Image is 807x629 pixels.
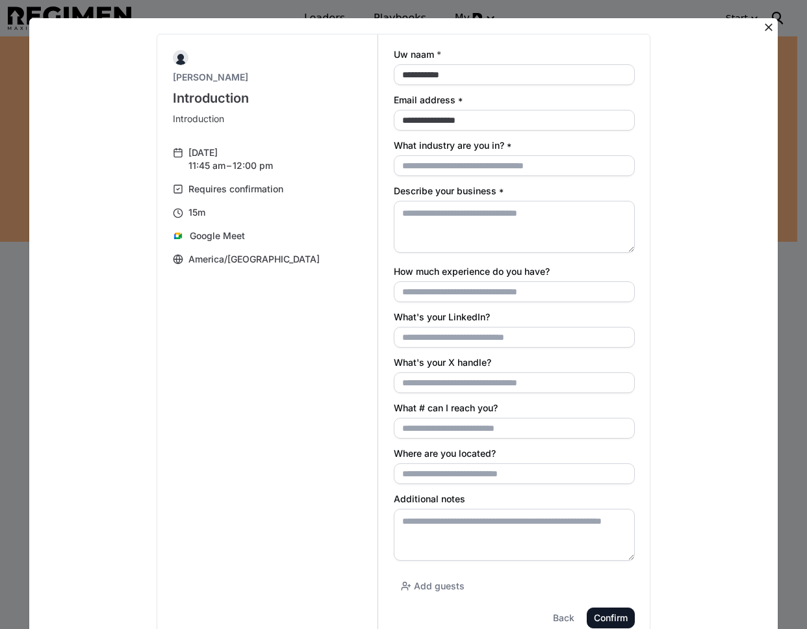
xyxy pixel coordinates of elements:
[394,404,498,413] span: What # can I reach you?
[173,50,188,66] img: Sheldon Weisfeld
[188,206,205,219] div: 15m
[394,313,490,322] span: What's your LinkedIn?
[394,96,455,105] span: Email address
[173,112,224,125] p: Introduction
[173,231,183,241] img: Google Meet icon
[394,494,465,504] span: Additional notes
[394,267,550,276] span: How much experience do you have?
[414,582,465,591] span: Add guests
[394,141,504,150] span: What industry are you in?
[394,186,496,196] span: Describe your business
[394,50,635,59] label: Uw naam
[188,146,273,172] div: [DATE] 11:45 am – 12:00 pm
[173,71,363,84] p: [PERSON_NAME]
[394,449,496,458] span: Where are you located?
[394,358,491,367] span: What's your X handle?
[188,253,320,266] div: America/[GEOGRAPHIC_DATA]
[173,89,363,107] h1: Introduction
[188,183,283,196] div: Requires confirmation
[190,229,245,242] p: Google Meet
